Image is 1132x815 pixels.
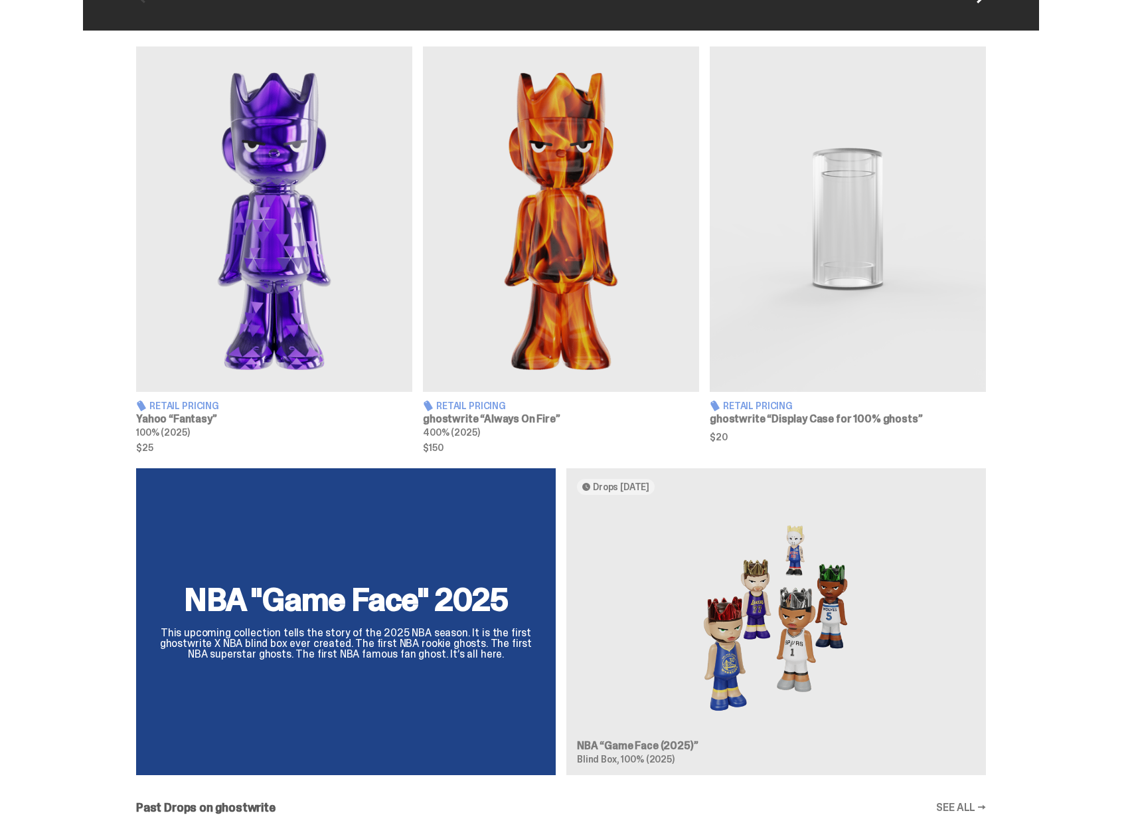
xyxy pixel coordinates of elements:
[593,482,649,492] span: Drops [DATE]
[621,753,674,765] span: 100% (2025)
[423,426,479,438] span: 400% (2025)
[423,443,699,452] span: $150
[710,414,986,424] h3: ghostwrite “Display Case for 100% ghosts”
[136,426,189,438] span: 100% (2025)
[136,802,276,814] h2: Past Drops on ghostwrite
[136,46,412,452] a: Fantasy Retail Pricing
[577,753,619,765] span: Blind Box,
[152,628,540,660] p: This upcoming collection tells the story of the 2025 NBA season. It is the first ghostwrite X NBA...
[423,414,699,424] h3: ghostwrite “Always On Fire”
[423,46,699,392] img: Always On Fire
[710,46,986,392] img: Display Case for 100% ghosts
[710,46,986,452] a: Display Case for 100% ghosts Retail Pricing
[152,584,540,616] h2: NBA "Game Face" 2025
[136,46,412,392] img: Fantasy
[436,401,506,410] span: Retail Pricing
[577,505,975,730] img: Game Face (2025)
[710,432,986,442] span: $20
[577,741,975,751] h3: NBA “Game Face (2025)”
[423,46,699,452] a: Always On Fire Retail Pricing
[136,443,412,452] span: $25
[136,414,412,424] h3: Yahoo “Fantasy”
[149,401,219,410] span: Retail Pricing
[723,401,793,410] span: Retail Pricing
[936,802,986,813] a: SEE ALL →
